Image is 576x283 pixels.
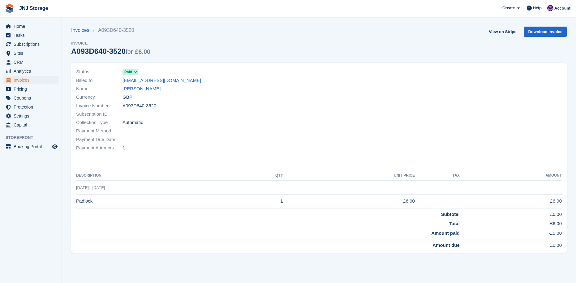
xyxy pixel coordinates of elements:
a: menu [3,22,58,31]
td: £6.00 [460,218,562,227]
a: menu [3,40,58,49]
span: Protection [14,103,51,111]
td: -£6.00 [460,227,562,239]
th: Unit Price [283,171,415,181]
span: Invoice Number [76,102,123,109]
img: stora-icon-8386f47178a22dfd0bd8f6a31ec36ba5ce8667c1dd55bd0f319d3a0aa187defe.svg [5,4,14,13]
a: [EMAIL_ADDRESS][DOMAIN_NAME] [123,77,201,84]
nav: breadcrumbs [71,27,150,34]
td: £6.00 [460,194,562,208]
a: menu [3,85,58,93]
a: JNJ Storage [17,3,50,13]
span: Subscription ID [76,111,123,118]
span: Analytics [14,67,51,75]
span: Currency [76,94,123,101]
span: Name [76,85,123,92]
span: for [126,48,133,55]
strong: Total [449,221,460,226]
div: A093D640-3520 [71,47,150,55]
span: Home [14,22,51,31]
a: menu [3,142,58,151]
th: QTY [235,171,283,181]
strong: Subtotal [441,212,460,217]
span: Invoices [14,76,51,84]
span: Create [502,5,515,11]
span: [DATE] - [DATE] [76,185,105,190]
span: Storefront [6,135,62,141]
span: Payment Attempts [76,144,123,152]
th: Amount [460,171,562,181]
strong: Amount paid [431,230,460,236]
strong: Amount due [432,242,460,248]
span: £6.00 [135,48,150,55]
a: Preview store [51,143,58,150]
span: Subscriptions [14,40,51,49]
span: Automatic [123,119,143,126]
span: Capital [14,121,51,129]
span: 1 [123,144,125,152]
td: £6.00 [283,194,415,208]
span: Settings [14,112,51,120]
a: [PERSON_NAME] [123,85,161,92]
a: menu [3,49,58,58]
span: Status [76,68,123,75]
td: £6.00 [460,208,562,218]
th: Description [76,171,235,181]
span: Help [533,5,542,11]
span: Invoice [71,40,150,46]
span: Collection Type [76,119,123,126]
a: menu [3,31,58,40]
span: Billed to [76,77,123,84]
a: menu [3,103,58,111]
span: A093D640-3520 [123,102,156,109]
span: Account [554,5,570,11]
a: Paid [123,68,138,75]
span: GBP [123,94,132,101]
a: View on Stripe [486,27,519,37]
td: £0.00 [460,239,562,249]
td: 1 [235,194,283,208]
span: Payment Due Date [76,136,123,143]
a: menu [3,121,58,129]
a: Download Invoice [524,27,567,37]
img: Jonathan Scrase [547,5,553,11]
span: CRM [14,58,51,66]
a: menu [3,94,58,102]
a: menu [3,58,58,66]
a: menu [3,76,58,84]
th: Tax [415,171,460,181]
span: Coupons [14,94,51,102]
a: Invoices [71,27,93,34]
span: Booking Portal [14,142,51,151]
span: Paid [124,69,132,75]
span: Sites [14,49,51,58]
a: menu [3,112,58,120]
span: Pricing [14,85,51,93]
a: menu [3,67,58,75]
span: Payment Method [76,127,123,135]
span: Tasks [14,31,51,40]
td: Padlock [76,194,235,208]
